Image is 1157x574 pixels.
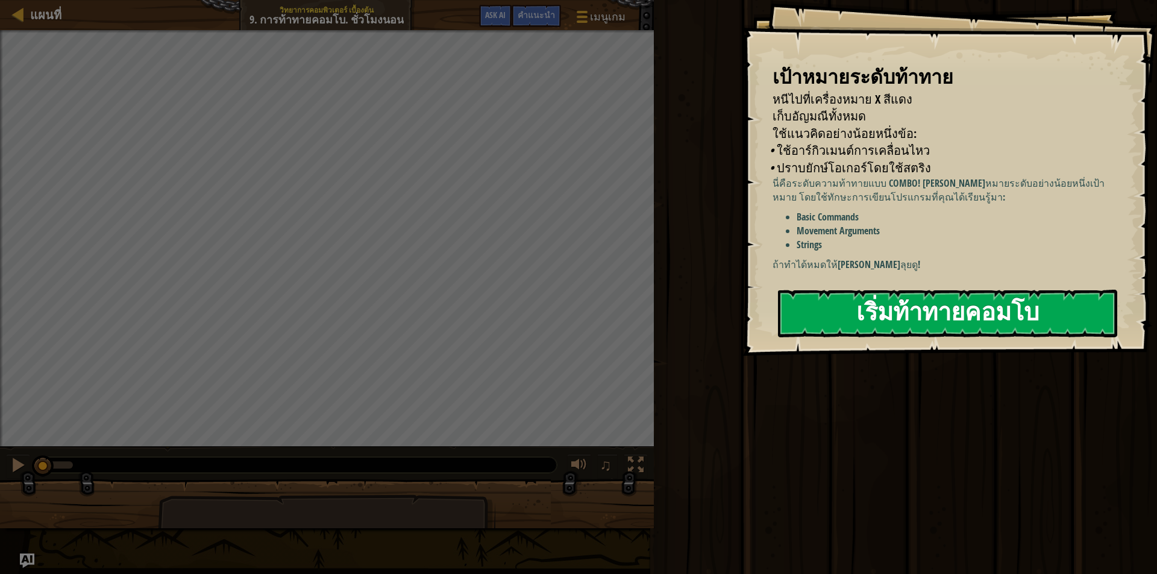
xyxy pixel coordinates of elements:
li: Strings [797,238,1125,252]
span: ใช้แนวคิดอย่างน้อยหนึ่งข้อ: [773,125,917,142]
button: สลับเป็นเต็มจอ [624,454,648,479]
li: ใช้แนวคิดอย่างน้อยหนึ่งข้อ: [757,125,1112,143]
span: ปราบยักษ์โอเกอร์โดยใช้สตริง [777,160,931,176]
button: เริ่มท้าทายคอมโบ [778,290,1117,337]
button: Ask AI [20,554,34,568]
p: นี่คือระดับความท้าทายแบบ COMBO! [PERSON_NAME]หมายระดับอย่างน้อยหนึ่งเป้าหมาย โดยใช้ทักษะการเขียนโ... [773,176,1125,204]
div: เป้าหมายระดับท้าทาย [773,63,1115,91]
span: เมนูเกม [590,9,626,25]
button: ปรับระดับเสียง [567,454,591,479]
button: ♫ [597,454,618,479]
span: ใช้อาร์กิวเมนต์การเคลื่อนไหว [777,142,930,158]
button: Ask AI [479,5,512,27]
p: ถ้าทำได้หมดให้[PERSON_NAME]ลุยดู! [773,258,1125,272]
span: หนีไปที่เครื่องหมาย X สีแดง [773,91,912,107]
span: แผนที่ [30,7,61,23]
i: • [770,160,774,176]
li: Basic Commands [797,210,1125,224]
li: ปราบยักษ์โอเกอร์โดยใช้สตริง [770,160,1112,177]
span: ♫ [600,456,612,474]
li: Movement Arguments [797,224,1125,238]
button: เมนูเกม [567,5,633,33]
span: Ask AI [485,9,506,20]
span: เก็บอัญมณีทั้งหมด [773,108,866,124]
li: หนีไปที่เครื่องหมาย X สีแดง [757,91,1112,108]
i: • [770,142,774,158]
button: Ctrl + P: Pause [6,454,30,479]
li: ใช้อาร์กิวเมนต์การเคลื่อนไหว [770,142,1112,160]
span: คำแนะนำ [518,9,555,20]
li: เก็บอัญมณีทั้งหมด [757,108,1112,125]
a: แผนที่ [24,7,61,23]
